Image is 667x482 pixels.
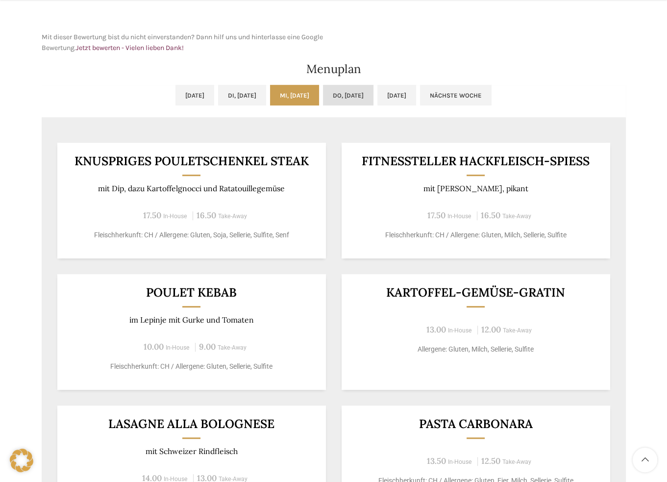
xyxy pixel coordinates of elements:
h2: Menuplan [42,63,626,75]
span: 17.50 [427,210,445,221]
span: Take-Away [218,213,247,220]
p: mit [PERSON_NAME], pikant [353,184,598,193]
span: 9.00 [199,341,216,352]
p: im Lepinje mit Gurke und Tomaten [69,315,314,325]
h3: Kartoffel-Gemüse-Gratin [353,286,598,299]
p: mit Schweizer Rindfleisch [69,447,314,456]
span: 13.50 [427,456,446,466]
a: Scroll to top button [633,448,657,472]
span: Take-Away [502,213,531,220]
p: Fleischherkunft: CH / Allergene: Gluten, Milch, Sellerie, Sulfite [353,230,598,240]
span: In-House [448,458,472,465]
p: mit Dip, dazu Kartoffelgnocci und Ratatouillegemüse [69,184,314,193]
a: Di, [DATE] [218,85,266,105]
span: 17.50 [143,210,161,221]
a: [DATE] [377,85,416,105]
a: [DATE] [175,85,214,105]
a: Jetzt bewerten - Vielen lieben Dank! [76,44,184,52]
h3: Fitnessteller Hackfleisch-Spiess [353,155,598,167]
span: 16.50 [197,210,216,221]
h3: Pasta Carbonara [353,418,598,430]
span: Take-Away [503,327,532,334]
p: Allergene: Gluten, Milch, Sellerie, Sulfite [353,344,598,355]
span: In-House [447,213,471,220]
span: 16.50 [481,210,500,221]
span: In-House [166,344,190,351]
span: 13.00 [426,324,446,335]
h3: Lasagne alla Bolognese [69,418,314,430]
p: Fleischherkunft: CH / Allergene: Gluten, Soja, Sellerie, Sulfite, Senf [69,230,314,240]
span: In-House [448,327,472,334]
span: 12.50 [481,456,500,466]
a: Nächste Woche [420,85,492,105]
p: Fleischherkunft: CH / Allergene: Gluten, Sellerie, Sulfite [69,361,314,372]
p: Mit dieser Bewertung bist du nicht einverstanden? Dann hilf uns und hinterlasse eine Google Bewer... [42,32,329,54]
h3: Knuspriges Pouletschenkel steak [69,155,314,167]
span: 10.00 [144,341,164,352]
span: Take-Away [502,458,531,465]
h3: Poulet Kebab [69,286,314,299]
a: Do, [DATE] [323,85,373,105]
span: Take-Away [218,344,247,351]
span: In-House [163,213,187,220]
span: 12.00 [481,324,501,335]
a: Mi, [DATE] [270,85,319,105]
